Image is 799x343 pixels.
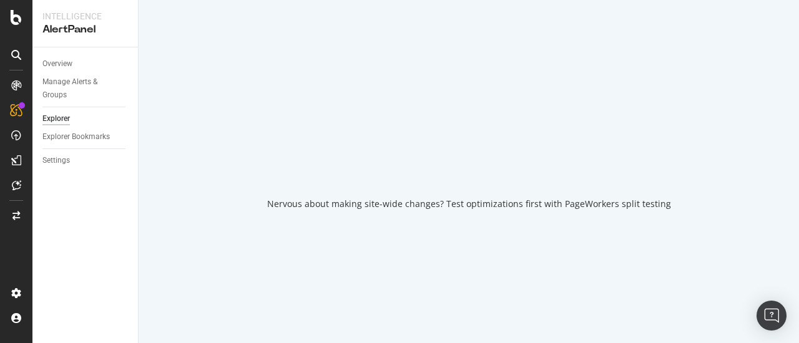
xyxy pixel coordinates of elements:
a: Manage Alerts & Groups [42,75,129,102]
div: Explorer [42,112,70,125]
div: AlertPanel [42,22,128,37]
a: Explorer Bookmarks [42,130,129,143]
div: animation [424,133,514,178]
div: Nervous about making site-wide changes? Test optimizations first with PageWorkers split testing [267,198,671,210]
a: Overview [42,57,129,70]
div: Intelligence [42,10,128,22]
div: Explorer Bookmarks [42,130,110,143]
div: Overview [42,57,72,70]
div: Manage Alerts & Groups [42,75,117,102]
div: Settings [42,154,70,167]
div: Open Intercom Messenger [757,301,787,331]
a: Explorer [42,112,129,125]
a: Settings [42,154,129,167]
